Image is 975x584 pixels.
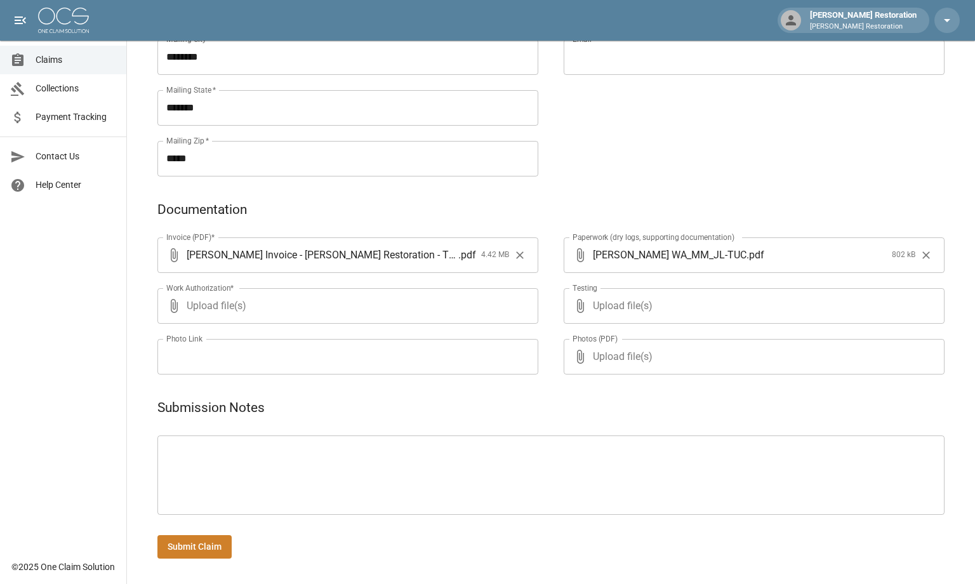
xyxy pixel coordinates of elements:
[166,333,202,344] label: Photo Link
[36,178,116,192] span: Help Center
[157,535,232,559] button: Submit Claim
[166,135,209,146] label: Mailing Zip
[573,34,592,44] label: Email
[573,282,597,293] label: Testing
[8,8,33,33] button: open drawer
[187,248,458,262] span: [PERSON_NAME] Invoice - [PERSON_NAME] Restoration - TUC
[593,288,910,324] span: Upload file(s)
[805,9,922,32] div: [PERSON_NAME] Restoration
[593,248,746,262] span: [PERSON_NAME] WA_MM_JL-TUC
[36,53,116,67] span: Claims
[166,34,211,44] label: Mailing City
[892,249,915,262] span: 802 kB
[917,246,936,265] button: Clear
[746,248,764,262] span: . pdf
[573,232,734,242] label: Paperwork (dry logs, supporting documentation)
[36,110,116,124] span: Payment Tracking
[810,22,917,32] p: [PERSON_NAME] Restoration
[166,282,234,293] label: Work Authorization*
[510,246,529,265] button: Clear
[36,82,116,95] span: Collections
[166,232,215,242] label: Invoice (PDF)*
[38,8,89,33] img: ocs-logo-white-transparent.png
[458,248,476,262] span: . pdf
[187,288,504,324] span: Upload file(s)
[481,249,509,262] span: 4.42 MB
[36,150,116,163] span: Contact Us
[11,561,115,573] div: © 2025 One Claim Solution
[593,339,910,375] span: Upload file(s)
[166,84,216,95] label: Mailing State
[573,333,618,344] label: Photos (PDF)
